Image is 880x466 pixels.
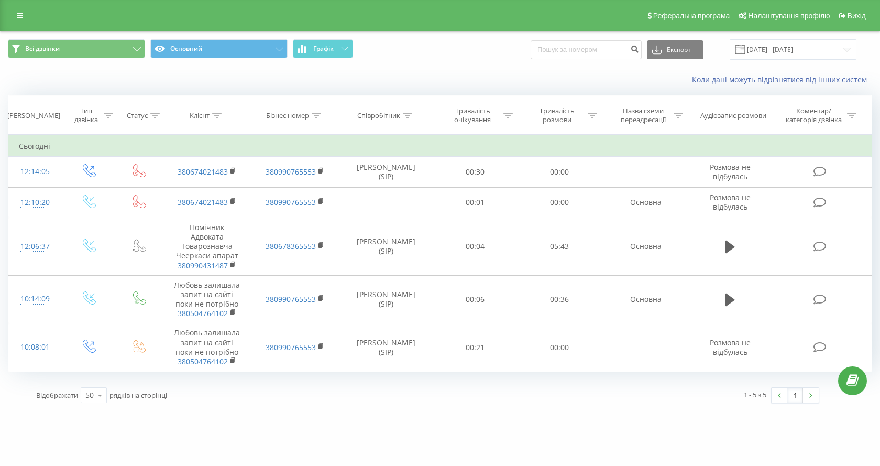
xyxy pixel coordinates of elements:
[518,323,602,372] td: 00:00
[518,187,602,218] td: 00:00
[531,40,642,59] input: Пошук за номером
[848,12,866,20] span: Вихід
[615,106,671,124] div: Назва схеми переадресації
[518,218,602,275] td: 05:43
[692,74,872,84] a: Коли дані можуть відрізнятися вiд інших систем
[163,218,251,275] td: Помічник Адвоката Товарознавча Чееркаси апарат
[787,388,803,403] a: 1
[127,111,148,120] div: Статус
[19,337,52,357] div: 10:08:01
[85,390,94,400] div: 50
[445,106,501,124] div: Тривалість очікування
[744,389,766,400] div: 1 - 5 з 5
[293,39,353,58] button: Графік
[36,391,78,400] span: Відображати
[178,197,228,207] a: 380674021483
[602,187,689,218] td: Основна
[748,12,830,20] span: Налаштування профілю
[653,12,730,20] span: Реферальна програма
[602,218,689,275] td: Основна
[178,167,228,177] a: 380674021483
[163,275,251,323] td: Любовь залишала запит на сайті поки не потрібно
[433,187,518,218] td: 00:01
[266,241,316,251] a: 380678365553
[266,167,316,177] a: 380990765553
[647,40,703,59] button: Експорт
[8,136,872,157] td: Сьогодні
[783,106,844,124] div: Коментар/категорія дзвінка
[339,275,433,323] td: [PERSON_NAME] (SIP)
[190,111,210,120] div: Клієнт
[266,342,316,352] a: 380990765553
[339,323,433,372] td: [PERSON_NAME] (SIP)
[529,106,585,124] div: Тривалість розмови
[313,45,334,52] span: Графік
[518,275,602,323] td: 00:36
[710,192,751,212] span: Розмова не відбулась
[7,111,60,120] div: [PERSON_NAME]
[25,45,60,53] span: Всі дзвінки
[8,39,145,58] button: Всі дзвінки
[518,157,602,187] td: 00:00
[109,391,167,400] span: рядків на сторінці
[339,157,433,187] td: [PERSON_NAME] (SIP)
[71,106,101,124] div: Тип дзвінка
[163,323,251,372] td: Любовь залишала запит на сайті поки не потрібно
[602,275,689,323] td: Основна
[266,294,316,304] a: 380990765553
[710,338,751,357] span: Розмова не відбулась
[266,197,316,207] a: 380990765553
[19,192,52,213] div: 12:10:20
[357,111,400,120] div: Співробітник
[710,162,751,181] span: Розмова не відбулась
[266,111,309,120] div: Бізнес номер
[433,275,518,323] td: 00:06
[178,261,228,270] a: 380990431487
[150,39,288,58] button: Основний
[433,157,518,187] td: 00:30
[433,218,518,275] td: 00:04
[178,308,228,318] a: 380504764102
[339,218,433,275] td: [PERSON_NAME] (SIP)
[19,236,52,257] div: 12:06:37
[433,323,518,372] td: 00:21
[700,111,766,120] div: Аудіозапис розмови
[178,356,228,366] a: 380504764102
[19,161,52,182] div: 12:14:05
[19,289,52,309] div: 10:14:09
